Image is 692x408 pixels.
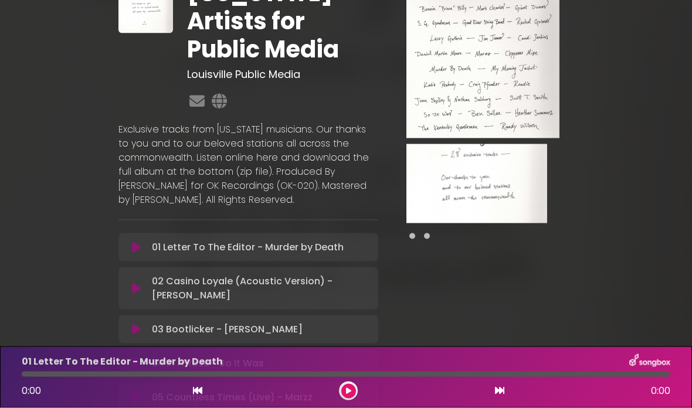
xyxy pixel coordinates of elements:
span: 0:00 [22,384,41,397]
span: 0:00 [651,384,670,398]
p: 01 Letter To The Editor - Murder by Death [22,355,223,369]
p: Exclusive tracks from [US_STATE] musicians. Our thanks to you and to our beloved stations all acr... [118,123,378,207]
img: VTNrOFRoSLGAMNB5FI85 [406,144,547,223]
p: 02 Casino Loyale (Acoustic Version) - [PERSON_NAME] [152,274,371,302]
p: 01 Letter To The Editor - Murder by Death [152,240,344,254]
h3: Louisville Public Media [187,68,378,81]
img: songbox-logo-white.png [629,354,670,369]
p: 03 Bootlicker - [PERSON_NAME] [152,322,303,336]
